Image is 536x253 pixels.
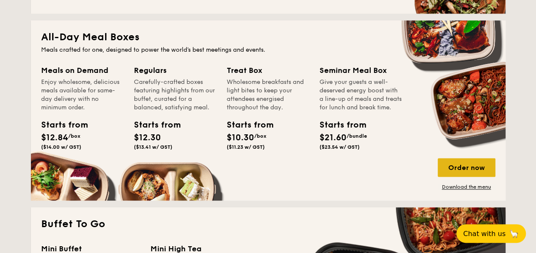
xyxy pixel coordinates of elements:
[463,230,505,238] span: Chat with us
[41,133,68,143] span: $12.84
[456,224,526,243] button: Chat with us🦙
[227,64,309,76] div: Treat Box
[41,144,81,150] span: ($14.00 w/ GST)
[319,133,347,143] span: $21.60
[227,78,309,112] div: Wholesome breakfasts and light bites to keep your attendees energised throughout the day.
[509,229,519,239] span: 🦙
[227,133,254,143] span: $10.30
[41,31,495,44] h2: All-Day Meal Boxes
[438,183,495,190] a: Download the menu
[41,78,124,112] div: Enjoy wholesome, delicious meals available for same-day delivery with no minimum order.
[134,144,172,150] span: ($13.41 w/ GST)
[319,78,402,112] div: Give your guests a well-deserved energy boost with a line-up of meals and treats for lunch and br...
[438,158,495,177] div: Order now
[134,78,217,112] div: Carefully-crafted boxes featuring highlights from our buffet, curated for a balanced, satisfying ...
[134,133,161,143] span: $12.30
[319,119,358,131] div: Starts from
[319,144,360,150] span: ($23.54 w/ GST)
[41,64,124,76] div: Meals on Demand
[41,217,495,231] h2: Buffet To Go
[68,133,81,139] span: /box
[227,119,265,131] div: Starts from
[347,133,367,139] span: /bundle
[41,46,495,54] div: Meals crafted for one, designed to power the world's best meetings and events.
[41,119,79,131] div: Starts from
[227,144,265,150] span: ($11.23 w/ GST)
[134,119,172,131] div: Starts from
[319,64,402,76] div: Seminar Meal Box
[134,64,217,76] div: Regulars
[254,133,267,139] span: /box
